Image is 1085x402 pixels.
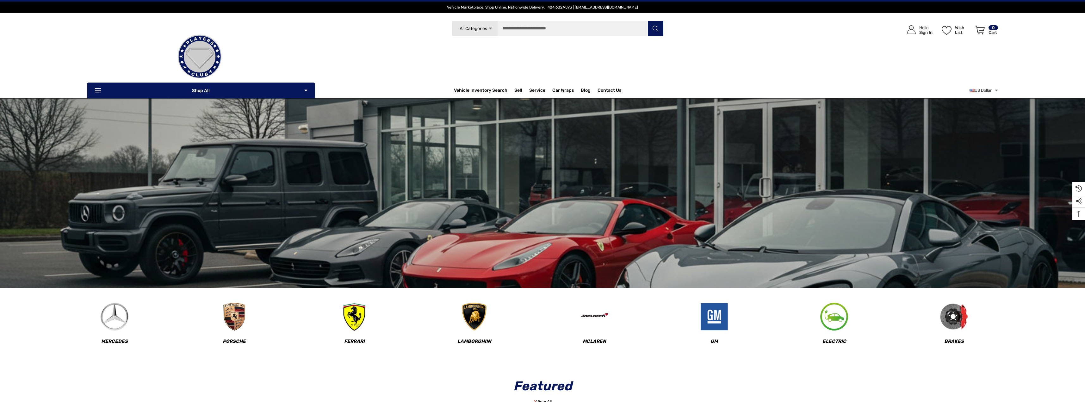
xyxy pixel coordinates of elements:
[552,84,581,97] a: Car Wraps
[454,88,507,95] a: Vehicle Inventory Search
[457,338,491,344] span: Lamborghini
[919,25,933,30] p: Hello
[895,302,1014,352] a: Image Device Brakes
[700,302,728,331] img: Image Device
[710,338,718,344] span: GM
[460,302,488,331] img: Image Device
[87,83,315,98] p: Shop All
[488,26,493,31] svg: Icon Arrow Down
[509,379,576,393] span: Featured
[223,338,246,344] span: Porsche
[580,302,609,331] img: Image Device
[975,26,985,34] svg: Review Your Cart
[55,302,174,352] a: Image Device Mercedes
[999,361,1082,391] iframe: Tidio Chat
[175,302,294,352] a: Image Device Porsche
[220,302,249,331] img: Image Device
[304,88,308,93] svg: Icon Arrow Down
[168,25,231,88] img: Players Club | Cars For Sale
[900,19,936,41] a: Sign in
[581,88,591,95] a: Blog
[1076,198,1082,204] svg: Social Media
[919,30,933,35] p: Sign In
[655,302,774,352] a: Image Device GM
[940,302,968,331] img: Image Device
[583,338,606,344] span: McLaren
[514,88,522,95] span: Sell
[648,21,663,36] button: Search
[939,19,972,41] a: Wish List Wish List
[944,338,964,344] span: Brakes
[535,302,654,352] a: Image Device McLaren
[415,302,534,352] a: Image Device Lamborghini
[775,302,894,352] a: Image Device Electric
[955,25,972,35] p: Wish List
[529,88,545,95] a: Service
[822,338,846,344] span: Electric
[989,30,998,35] p: Cart
[942,26,952,35] svg: Wish List
[972,19,999,44] a: Cart with 0 items
[970,84,999,97] a: USD
[94,87,103,94] svg: Icon Line
[101,338,128,344] span: Mercedes
[340,302,369,331] img: Image Device
[820,302,848,331] img: Image Device
[989,25,998,30] p: 0
[447,5,638,9] span: Vehicle Marketplace. Shop Online. Nationwide Delivery. | 404.602.9593 | [EMAIL_ADDRESS][DOMAIN_NAME]
[344,338,365,344] span: Ferrari
[295,302,414,352] a: Image Device Ferrari
[552,88,574,95] span: Car Wraps
[598,88,621,95] a: Contact Us
[1076,185,1082,192] svg: Recently Viewed
[907,25,916,34] svg: Icon User Account
[452,21,498,36] a: All Categories Icon Arrow Down Icon Arrow Up
[514,84,529,97] a: Sell
[1072,211,1085,217] svg: Top
[460,26,487,31] span: All Categories
[100,302,129,331] img: Image Device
